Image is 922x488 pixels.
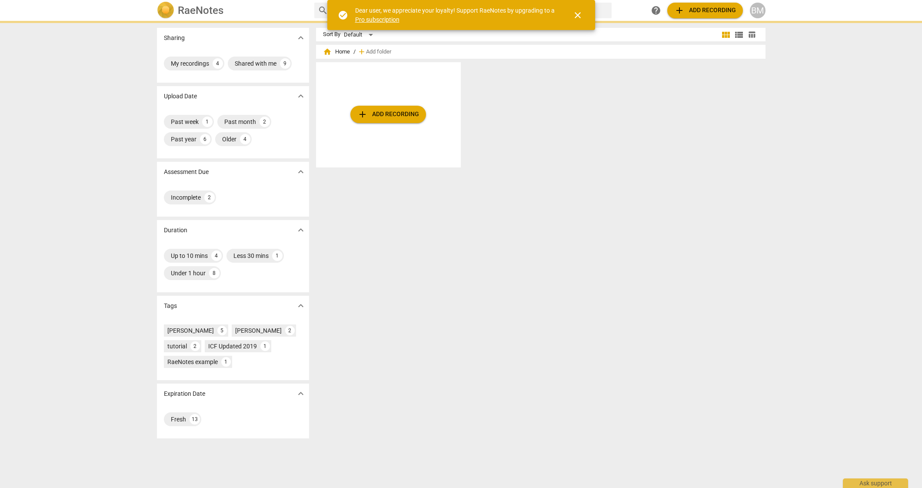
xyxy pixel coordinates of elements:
[171,193,201,202] div: Incomplete
[164,92,197,101] p: Upload Date
[272,251,283,261] div: 1
[221,357,231,367] div: 1
[296,167,306,177] span: expand_more
[224,117,256,126] div: Past month
[294,224,307,237] button: Show more
[748,30,756,39] span: table_chart
[209,268,220,278] div: 8
[674,5,736,16] span: Add recording
[667,3,743,18] button: Upload
[178,4,223,17] h2: RaeNotes
[357,109,419,120] span: Add recording
[355,16,399,23] a: Pro subscription
[190,341,200,351] div: 2
[164,167,209,177] p: Assessment Due
[190,414,200,424] div: 13
[323,31,340,38] div: Sort By
[366,49,391,55] span: Add folder
[171,135,196,144] div: Past year
[167,342,187,351] div: tutorial
[204,192,215,203] div: 2
[222,135,236,144] div: Older
[167,326,214,335] div: [PERSON_NAME]
[171,415,186,424] div: Fresh
[164,226,187,235] p: Duration
[294,165,307,178] button: Show more
[167,358,218,366] div: RaeNotes example
[357,109,368,120] span: add
[208,342,257,351] div: ICF Updated 2019
[318,5,328,16] span: search
[338,10,348,20] span: check_circle
[235,326,282,335] div: [PERSON_NAME]
[164,301,177,311] p: Tags
[573,10,583,20] span: close
[296,225,306,235] span: expand_more
[323,47,332,56] span: home
[157,2,174,19] img: Logo
[294,299,307,312] button: Show more
[648,3,664,18] a: Help
[202,117,213,127] div: 1
[355,6,557,24] div: Dear user, we appreciate your loyalty! Support RaeNotes by upgrading to a
[721,30,731,40] span: view_module
[296,388,306,399] span: expand_more
[157,2,307,19] a: LogoRaeNotes
[353,49,356,55] span: /
[233,251,269,260] div: Less 30 mins
[732,28,746,41] button: List view
[171,269,206,277] div: Under 1 hour
[296,301,306,311] span: expand_more
[171,59,209,68] div: My recordings
[296,91,306,101] span: expand_more
[260,341,270,351] div: 1
[294,387,307,400] button: Show more
[750,3,766,18] button: BM
[296,33,306,43] span: expand_more
[843,478,908,488] div: Ask support
[734,30,744,40] span: view_list
[294,31,307,44] button: Show more
[240,134,250,144] div: 4
[213,58,223,69] div: 4
[674,5,685,16] span: add
[260,117,270,127] div: 2
[285,326,295,335] div: 2
[567,5,588,26] button: Close
[350,106,426,123] button: Upload
[200,134,210,144] div: 6
[280,58,290,69] div: 9
[651,5,661,16] span: help
[164,33,185,43] p: Sharing
[294,90,307,103] button: Show more
[171,251,208,260] div: Up to 10 mins
[357,47,366,56] span: add
[211,251,222,261] div: 4
[344,28,376,42] div: Default
[323,47,350,56] span: Home
[171,117,199,126] div: Past week
[164,389,205,398] p: Expiration Date
[217,326,227,335] div: 5
[746,28,759,41] button: Table view
[719,28,732,41] button: Tile view
[235,59,276,68] div: Shared with me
